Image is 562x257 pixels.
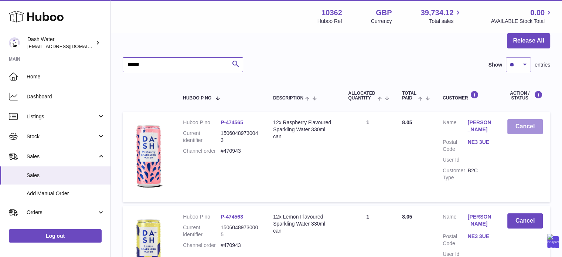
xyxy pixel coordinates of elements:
[348,91,375,101] span: ALLOCATED Quantity
[507,33,550,48] button: Release All
[371,18,392,25] div: Currency
[443,139,467,153] dt: Postal Code
[402,119,412,125] span: 8.05
[27,93,105,100] span: Dashboard
[221,224,258,238] dd: 15060489730005
[27,153,97,160] span: Sales
[183,242,221,249] dt: Channel order
[221,119,243,125] a: P-474565
[221,130,258,144] dd: 15060489730043
[27,172,105,179] span: Sales
[468,119,493,133] a: [PERSON_NAME]
[183,148,221,155] dt: Channel order
[420,8,453,18] span: 39,734.12
[321,8,342,18] strong: 10362
[221,242,258,249] dd: #470943
[507,119,543,134] button: Cancel
[27,43,109,49] span: [EMAIL_ADDRESS][DOMAIN_NAME]
[27,113,97,120] span: Listings
[443,213,467,229] dt: Name
[443,91,493,101] div: Customer
[468,167,493,181] dd: B2C
[183,224,221,238] dt: Current identifier
[402,214,412,220] span: 8.05
[402,91,416,101] span: Total paid
[27,36,94,50] div: Dash Water
[183,119,221,126] dt: Huboo P no
[27,190,105,197] span: Add Manual Order
[341,112,395,202] td: 1
[221,148,258,155] dd: #470943
[27,209,97,216] span: Orders
[468,213,493,227] a: [PERSON_NAME]
[130,119,167,193] img: 103621706197785.png
[273,213,333,234] div: 12x Lemon Flavoured Sparkling Water 330ml can
[9,229,102,243] a: Log out
[530,8,545,18] span: 0.00
[221,214,243,220] a: P-474563
[27,73,105,80] span: Home
[491,8,553,25] a: 0.00 AVAILABLE Stock Total
[443,119,467,135] dt: Name
[273,119,333,140] div: 12x Raspberry Flavoured Sparkling Water 330ml can
[468,139,493,146] a: NE3 3UE
[317,18,342,25] div: Huboo Ref
[27,133,97,140] span: Stock
[443,167,467,181] dt: Customer Type
[429,18,462,25] span: Total sales
[376,8,392,18] strong: GBP
[183,213,221,220] dt: Huboo P no
[183,96,211,101] span: Huboo P no
[420,8,462,25] a: 39,734.12 Total sales
[9,37,20,48] img: bea@dash-water.com
[488,61,502,68] label: Show
[507,91,543,101] div: Action / Status
[535,61,550,68] span: entries
[507,213,543,229] button: Cancel
[443,233,467,247] dt: Postal Code
[443,156,467,163] dt: User Id
[468,233,493,240] a: NE3 3UE
[183,130,221,144] dt: Current identifier
[491,18,553,25] span: AVAILABLE Stock Total
[273,96,303,101] span: Description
